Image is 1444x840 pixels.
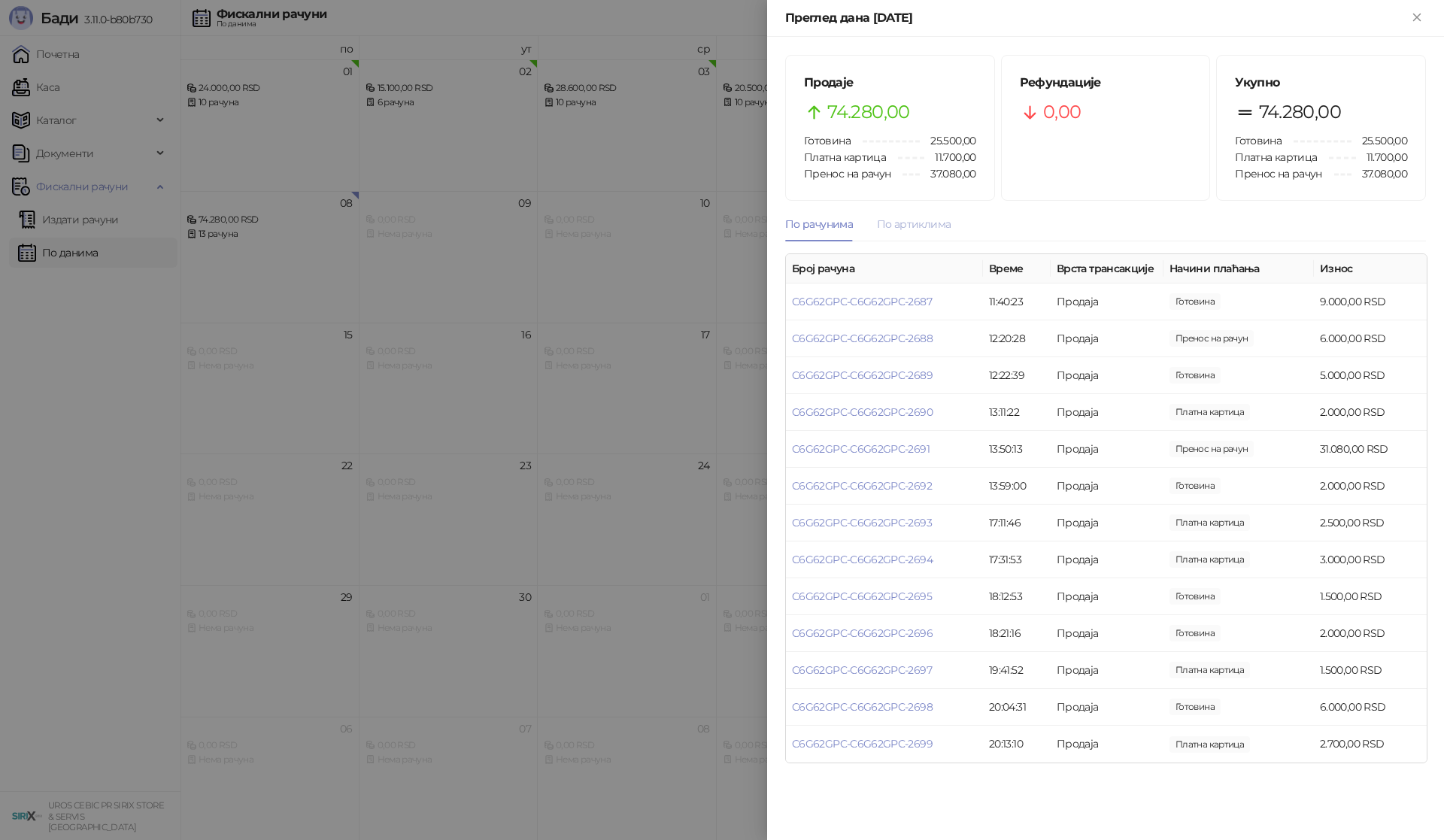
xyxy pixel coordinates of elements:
[1163,254,1314,284] th: Начини плаћања
[785,9,1408,27] div: Преглед дана [DATE]
[792,405,933,419] a: C6G62GPC-C6G62GPC-2690
[1235,150,1317,164] span: Платна картица
[1169,367,1221,384] span: 5.000,00
[1314,541,1427,578] td: 3.000,00 RSD
[827,98,909,126] span: 74.280,00
[792,663,932,677] a: C6G62GPC-C6G62GPC-2697
[983,578,1051,615] td: 18:12:53
[1314,689,1427,726] td: 6.000,00 RSD
[1169,662,1250,678] span: 1.500,00
[792,332,933,345] a: C6G62GPC-C6G62GPC-2688
[983,726,1051,763] td: 20:13:10
[1314,505,1427,541] td: 2.500,00 RSD
[1351,165,1407,182] span: 37.080,00
[804,167,890,180] span: Пренос на рачун
[785,216,853,232] div: По рачунима
[1235,167,1321,180] span: Пренос на рачун
[792,700,933,714] a: C6G62GPC-C6G62GPC-2698
[1169,699,1221,715] span: 6.000,00
[920,165,975,182] span: 37.080,00
[983,615,1051,652] td: 18:21:16
[1314,431,1427,468] td: 31.080,00 RSD
[1051,431,1163,468] td: Продаја
[877,216,951,232] div: По артиклима
[1169,404,1250,420] span: 2.000,00
[792,295,932,308] a: C6G62GPC-C6G62GPC-2687
[1314,468,1427,505] td: 2.000,00 RSD
[983,652,1051,689] td: 19:41:52
[1169,514,1250,531] span: 2.500,00
[1259,98,1341,126] span: 74.280,00
[1051,689,1163,726] td: Продаја
[792,626,933,640] a: C6G62GPC-C6G62GPC-2696
[983,320,1051,357] td: 12:20:28
[1408,9,1426,27] button: Close
[983,468,1051,505] td: 13:59:00
[1051,357,1163,394] td: Продаја
[1314,615,1427,652] td: 2.000,00 RSD
[1051,320,1163,357] td: Продаја
[1051,726,1163,763] td: Продаја
[983,431,1051,468] td: 13:50:13
[1051,468,1163,505] td: Продаја
[1235,74,1407,92] h5: Укупно
[1169,441,1254,457] span: 31.080,00
[983,505,1051,541] td: 17:11:46
[786,254,983,284] th: Број рачуна
[983,689,1051,726] td: 20:04:31
[792,479,932,493] a: C6G62GPC-C6G62GPC-2692
[1314,394,1427,431] td: 2.000,00 RSD
[1169,736,1250,753] span: 2.700,00
[983,254,1051,284] th: Време
[1051,505,1163,541] td: Продаја
[1351,132,1407,149] span: 25.500,00
[792,442,930,456] a: C6G62GPC-C6G62GPC-2691
[1314,357,1427,394] td: 5.000,00 RSD
[1169,293,1221,310] span: 9.000,00
[1043,98,1081,126] span: 0,00
[1314,726,1427,763] td: 2.700,00 RSD
[1051,615,1163,652] td: Продаја
[1314,652,1427,689] td: 1.500,00 RSD
[1051,254,1163,284] th: Врста трансакције
[1051,578,1163,615] td: Продаја
[983,541,1051,578] td: 17:31:53
[1020,74,1192,92] h5: Рефундације
[1051,652,1163,689] td: Продаја
[792,516,932,529] a: C6G62GPC-C6G62GPC-2693
[1235,134,1282,147] span: Готовина
[804,150,886,164] span: Платна картица
[920,132,975,149] span: 25.500,00
[804,74,976,92] h5: Продаје
[983,394,1051,431] td: 13:11:22
[1314,254,1427,284] th: Износ
[1169,551,1250,568] span: 3.000,00
[1314,578,1427,615] td: 1.500,00 RSD
[1314,284,1427,320] td: 9.000,00 RSD
[1169,478,1221,494] span: 2.000,00
[792,368,933,382] a: C6G62GPC-C6G62GPC-2689
[792,590,932,603] a: C6G62GPC-C6G62GPC-2695
[1051,284,1163,320] td: Продаја
[1051,394,1163,431] td: Продаја
[792,553,933,566] a: C6G62GPC-C6G62GPC-2694
[804,134,851,147] span: Готовина
[1314,320,1427,357] td: 6.000,00 RSD
[1169,330,1254,347] span: 6.000,00
[1169,588,1221,605] span: 1.500,00
[924,149,975,165] span: 11.700,00
[1356,149,1407,165] span: 11.700,00
[983,284,1051,320] td: 11:40:23
[1051,541,1163,578] td: Продаја
[983,357,1051,394] td: 12:22:39
[1169,625,1221,641] span: 2.000,00
[792,737,933,751] a: C6G62GPC-C6G62GPC-2699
